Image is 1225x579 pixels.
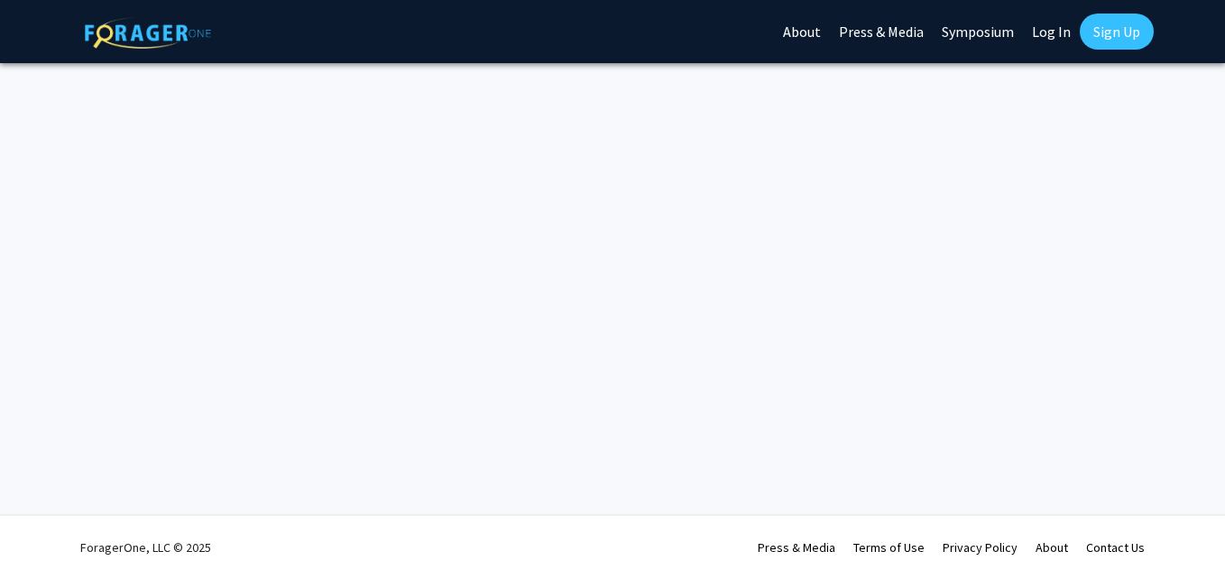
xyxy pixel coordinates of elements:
[853,539,925,556] a: Terms of Use
[80,516,211,579] div: ForagerOne, LLC © 2025
[85,17,211,49] img: ForagerOne Logo
[1086,539,1145,556] a: Contact Us
[1080,14,1154,50] a: Sign Up
[943,539,1018,556] a: Privacy Policy
[758,539,835,556] a: Press & Media
[1036,539,1068,556] a: About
